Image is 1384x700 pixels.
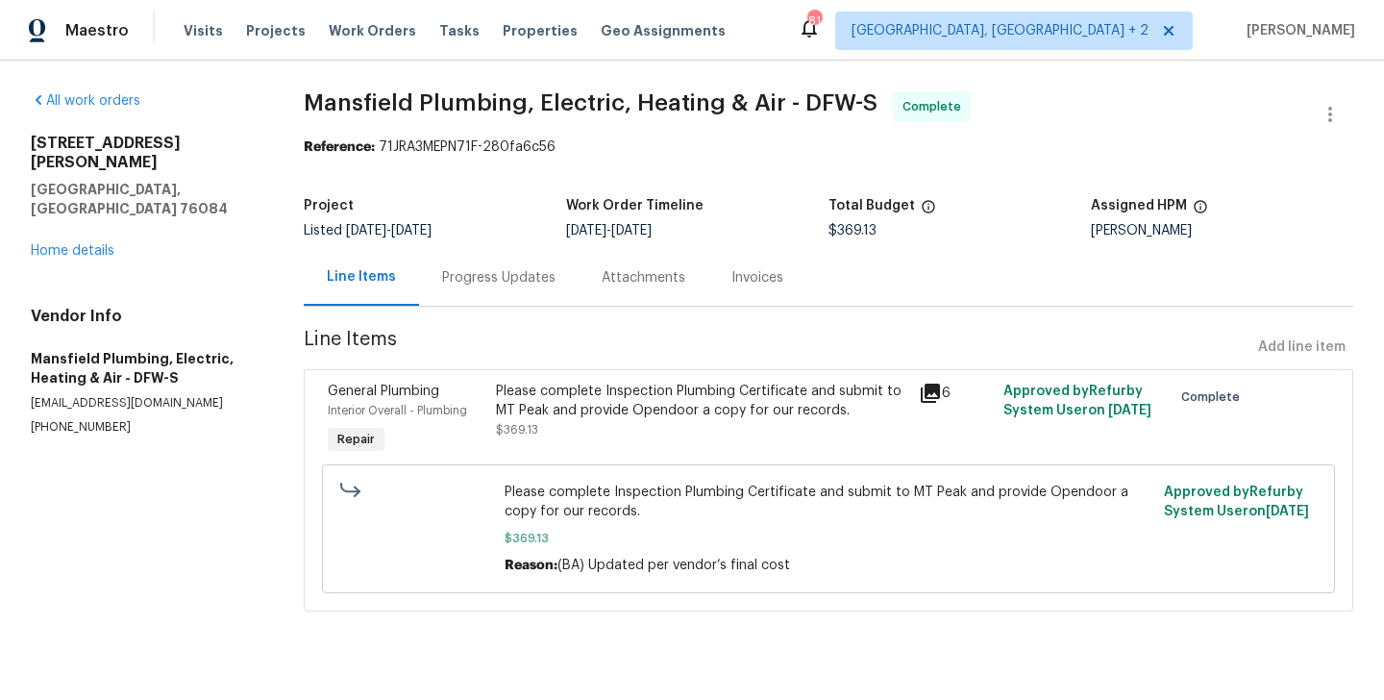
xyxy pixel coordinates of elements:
[1239,21,1355,40] span: [PERSON_NAME]
[919,382,992,405] div: 6
[496,382,906,420] div: Please complete Inspection Plumbing Certificate and submit to MT Peak and provide Opendoor a copy...
[391,224,432,237] span: [DATE]
[505,529,1152,548] span: $369.13
[921,199,936,224] span: The total cost of line items that have been proposed by Opendoor. This sum includes line items th...
[566,199,704,212] h5: Work Order Timeline
[31,244,114,258] a: Home details
[328,385,439,398] span: General Plumbing
[304,140,375,154] b: Reference:
[1193,199,1208,224] span: The hpm assigned to this work order.
[1181,387,1248,407] span: Complete
[566,224,606,237] span: [DATE]
[731,268,783,287] div: Invoices
[1003,385,1151,417] span: Approved by Refurby System User on
[439,24,480,37] span: Tasks
[852,21,1149,40] span: [GEOGRAPHIC_DATA], [GEOGRAPHIC_DATA] + 2
[902,97,969,116] span: Complete
[602,268,685,287] div: Attachments
[442,268,556,287] div: Progress Updates
[828,224,877,237] span: $369.13
[31,395,258,412] p: [EMAIL_ADDRESS][DOMAIN_NAME]
[329,21,416,40] span: Work Orders
[828,199,915,212] h5: Total Budget
[31,419,258,436] p: [PHONE_NUMBER]
[1091,199,1187,212] h5: Assigned HPM
[31,180,258,218] h5: [GEOGRAPHIC_DATA], [GEOGRAPHIC_DATA] 76084
[31,134,258,172] h2: [STREET_ADDRESS][PERSON_NAME]
[31,349,258,387] h5: Mansfield Plumbing, Electric, Heating & Air - DFW-S
[503,21,578,40] span: Properties
[304,91,877,114] span: Mansfield Plumbing, Electric, Heating & Air - DFW-S
[304,199,354,212] h5: Project
[1164,486,1309,518] span: Approved by Refurby System User on
[611,224,652,237] span: [DATE]
[1108,404,1151,417] span: [DATE]
[346,224,432,237] span: -
[65,21,129,40] span: Maestro
[304,224,432,237] span: Listed
[304,137,1353,157] div: 71JRA3MEPN71F-280fa6c56
[246,21,306,40] span: Projects
[557,559,790,572] span: (BA) Updated per vendor’s final cost
[807,12,821,31] div: 81
[184,21,223,40] span: Visits
[566,224,652,237] span: -
[505,559,557,572] span: Reason:
[330,430,383,449] span: Repair
[601,21,726,40] span: Geo Assignments
[496,424,538,436] span: $369.13
[328,405,467,416] span: Interior Overall - Plumbing
[346,224,386,237] span: [DATE]
[1266,505,1309,518] span: [DATE]
[304,330,1250,365] span: Line Items
[31,307,258,326] h4: Vendor Info
[327,267,396,287] div: Line Items
[505,483,1152,521] span: Please complete Inspection Plumbing Certificate and submit to MT Peak and provide Opendoor a copy...
[31,94,140,108] a: All work orders
[1091,224,1353,237] div: [PERSON_NAME]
